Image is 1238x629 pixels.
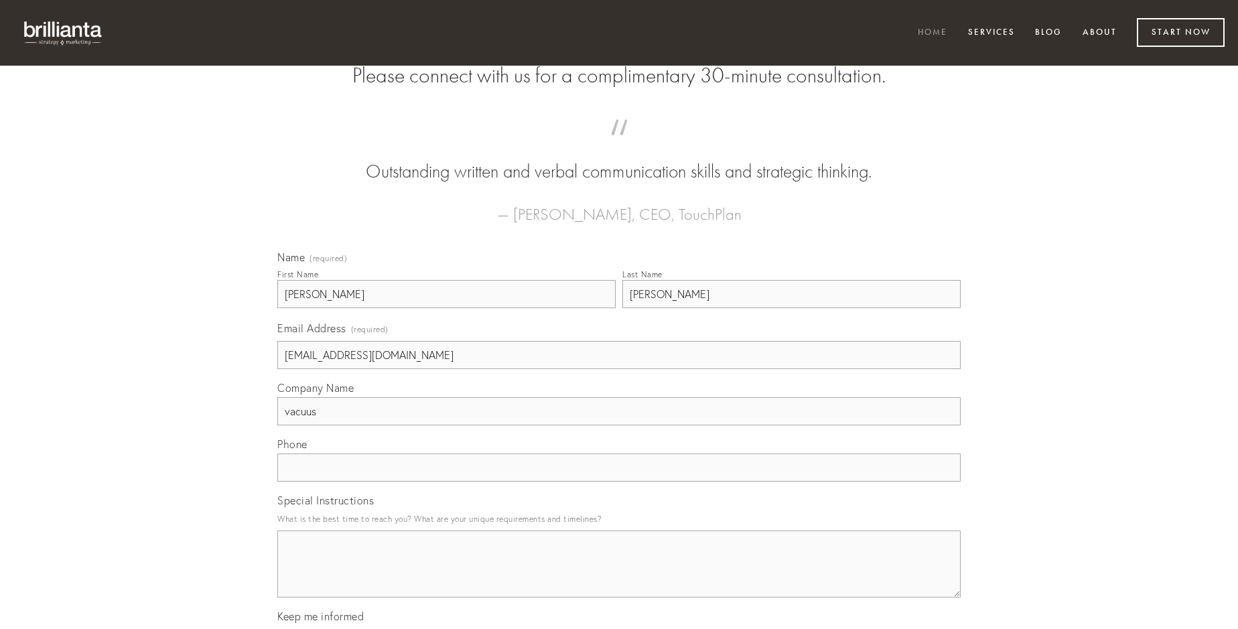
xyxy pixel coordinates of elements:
[959,22,1024,44] a: Services
[277,494,374,507] span: Special Instructions
[277,269,318,279] div: First Name
[277,510,961,528] p: What is the best time to reach you? What are your unique requirements and timelines?
[299,133,939,185] blockquote: Outstanding written and verbal communication skills and strategic thinking.
[13,13,114,52] img: brillianta - research, strategy, marketing
[1074,22,1125,44] a: About
[299,185,939,228] figcaption: — [PERSON_NAME], CEO, TouchPlan
[1137,18,1225,47] a: Start Now
[1026,22,1071,44] a: Blog
[277,63,961,88] h2: Please connect with us for a complimentary 30-minute consultation.
[277,381,354,395] span: Company Name
[277,610,364,623] span: Keep me informed
[299,133,939,159] span: “
[309,255,347,263] span: (required)
[351,320,389,338] span: (required)
[277,251,305,264] span: Name
[277,437,307,451] span: Phone
[909,22,956,44] a: Home
[622,269,663,279] div: Last Name
[277,322,346,335] span: Email Address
